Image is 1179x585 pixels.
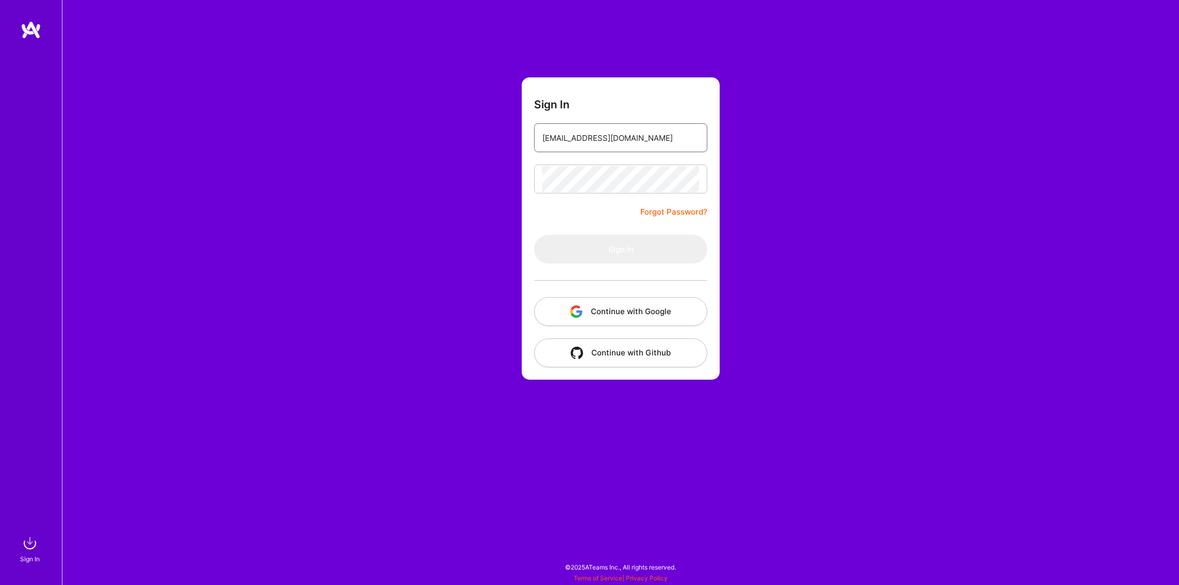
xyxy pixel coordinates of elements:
a: sign inSign In [22,533,40,564]
span: | [574,574,668,582]
img: logo [21,21,41,39]
a: Forgot Password? [640,206,707,218]
button: Continue with Google [534,297,707,326]
button: Sign In [534,235,707,264]
div: © 2025 ATeams Inc., All rights reserved. [62,554,1179,580]
h3: Sign In [534,98,570,111]
img: icon [571,347,583,359]
img: sign in [20,533,40,554]
a: Privacy Policy [626,574,668,582]
div: Sign In [20,554,40,564]
img: icon [570,305,583,318]
input: Email... [542,125,699,151]
a: Terms of Service [574,574,622,582]
button: Continue with Github [534,338,707,367]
